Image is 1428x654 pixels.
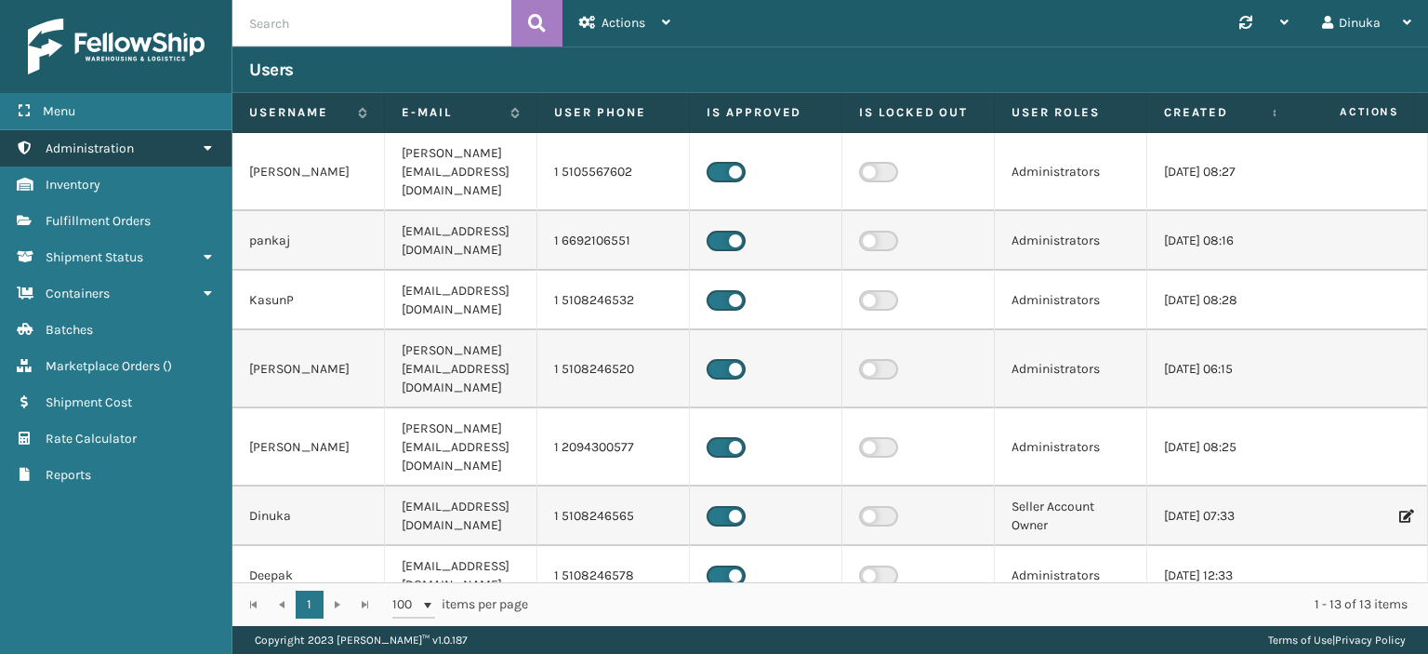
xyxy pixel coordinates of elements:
[385,546,537,606] td: [EMAIL_ADDRESS][DOMAIN_NAME]
[255,626,468,654] p: Copyright 2023 [PERSON_NAME]™ v 1.0.187
[46,431,137,447] span: Rate Calculator
[1147,487,1300,546] td: [DATE] 07:33
[537,330,690,408] td: 1 5108246520
[995,487,1147,546] td: Seller Account Owner
[392,591,528,619] span: items per page
[537,133,690,211] td: 1 5105567602
[602,15,645,31] span: Actions
[232,271,385,330] td: KasunP
[1011,104,1130,121] label: User Roles
[537,211,690,271] td: 1 6692106551
[537,487,690,546] td: 1 5108246565
[46,467,91,483] span: Reports
[385,408,537,487] td: [PERSON_NAME][EMAIL_ADDRESS][DOMAIN_NAME]
[1147,408,1300,487] td: [DATE] 08:25
[1147,211,1300,271] td: [DATE] 08:16
[1268,626,1406,654] div: |
[46,213,151,229] span: Fulfillment Orders
[995,133,1147,211] td: Administrators
[995,546,1147,606] td: Administrators
[554,104,672,121] label: User phone
[1147,330,1300,408] td: [DATE] 06:15
[385,271,537,330] td: [EMAIL_ADDRESS][DOMAIN_NAME]
[46,322,93,338] span: Batches
[995,211,1147,271] td: Administrators
[46,249,143,265] span: Shipment Status
[296,591,324,619] a: 1
[385,133,537,211] td: [PERSON_NAME][EMAIL_ADDRESS][DOMAIN_NAME]
[1335,634,1406,647] a: Privacy Policy
[537,271,690,330] td: 1 5108246532
[28,19,205,74] img: logo
[232,330,385,408] td: [PERSON_NAME]
[232,487,385,546] td: Dinuka
[232,211,385,271] td: pankaj
[554,595,1408,614] div: 1 - 13 of 13 items
[1147,546,1300,606] td: [DATE] 12:33
[232,408,385,487] td: [PERSON_NAME]
[537,408,690,487] td: 1 2094300577
[232,546,385,606] td: Deepak
[46,177,100,193] span: Inventory
[385,211,537,271] td: [EMAIL_ADDRESS][DOMAIN_NAME]
[537,546,690,606] td: 1 5108246578
[43,103,75,119] span: Menu
[859,104,977,121] label: Is Locked Out
[385,330,537,408] td: [PERSON_NAME][EMAIL_ADDRESS][DOMAIN_NAME]
[385,487,537,546] td: [EMAIL_ADDRESS][DOMAIN_NAME]
[995,408,1147,487] td: Administrators
[46,358,160,374] span: Marketplace Orders
[163,358,172,374] span: ( )
[46,394,132,410] span: Shipment Cost
[995,271,1147,330] td: Administrators
[1147,133,1300,211] td: [DATE] 08:27
[392,595,420,614] span: 100
[1147,271,1300,330] td: [DATE] 08:28
[1164,104,1263,121] label: Created
[249,59,294,81] h3: Users
[995,330,1147,408] td: Administrators
[1268,634,1332,647] a: Terms of Use
[232,133,385,211] td: [PERSON_NAME]
[46,286,110,301] span: Containers
[707,104,825,121] label: Is Approved
[46,140,134,156] span: Administration
[1399,510,1410,523] i: Edit
[1281,97,1410,127] span: Actions
[249,104,349,121] label: Username
[402,104,501,121] label: E-mail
